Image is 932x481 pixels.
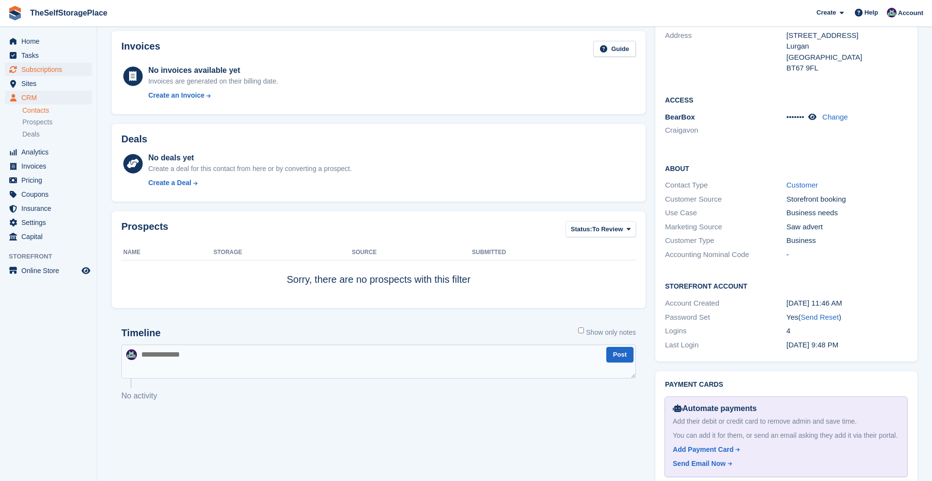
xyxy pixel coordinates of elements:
[287,274,471,285] span: Sorry, there are no prospects with this filter
[786,326,908,337] div: 4
[148,164,351,174] div: Create a deal for this contact from here or by converting a prospect.
[21,188,80,201] span: Coupons
[21,49,80,62] span: Tasks
[887,8,897,17] img: Sam
[665,312,786,323] div: Password Set
[5,202,92,215] a: menu
[673,430,899,441] div: You can add it for them, or send an email asking they add it via their portal.
[121,245,214,260] th: Name
[665,113,695,121] span: BearBox
[665,163,908,173] h2: About
[786,113,804,121] span: •••••••
[148,178,351,188] a: Create a Deal
[21,63,80,76] span: Subscriptions
[5,230,92,243] a: menu
[22,106,92,115] a: Contacts
[665,95,908,104] h2: Access
[592,224,623,234] span: To Review
[673,445,896,455] a: Add Payment Card
[865,8,878,17] span: Help
[665,249,786,260] div: Accounting Nominal Code
[665,125,786,136] li: Craigavon
[21,145,80,159] span: Analytics
[786,181,818,189] a: Customer
[566,221,636,237] button: Status: To Review
[5,77,92,90] a: menu
[121,327,161,339] h2: Timeline
[5,91,92,104] a: menu
[21,77,80,90] span: Sites
[5,216,92,229] a: menu
[786,235,908,246] div: Business
[786,207,908,219] div: Business needs
[21,264,80,277] span: Online Store
[786,41,908,52] div: Lurgan
[800,313,838,321] a: Send Reset
[21,216,80,229] span: Settings
[148,90,204,101] div: Create an Invoice
[26,5,111,21] a: TheSelfStoragePlace
[665,298,786,309] div: Account Created
[786,298,908,309] div: [DATE] 11:46 AM
[148,65,278,76] div: No invoices available yet
[578,327,636,338] label: Show only notes
[8,6,22,20] img: stora-icon-8386f47178a22dfd0bd8f6a31ec36ba5ce8667c1dd55bd0f319d3a0aa187defe.svg
[21,91,80,104] span: CRM
[822,113,848,121] a: Change
[148,178,191,188] div: Create a Deal
[5,145,92,159] a: menu
[126,349,137,360] img: Sam
[121,134,147,145] h2: Deals
[665,194,786,205] div: Customer Source
[5,188,92,201] a: menu
[665,381,908,389] h2: Payment cards
[21,34,80,48] span: Home
[148,152,351,164] div: No deals yet
[5,173,92,187] a: menu
[214,245,352,260] th: Storage
[798,313,841,321] span: ( )
[673,445,733,455] div: Add Payment Card
[665,180,786,191] div: Contact Type
[352,245,472,260] th: Source
[898,8,923,18] span: Account
[786,52,908,63] div: [GEOGRAPHIC_DATA]
[786,222,908,233] div: Saw advert
[472,245,636,260] th: Submitted
[22,118,52,127] span: Prospects
[5,63,92,76] a: menu
[80,265,92,276] a: Preview store
[786,63,908,74] div: BT67 9FL
[5,34,92,48] a: menu
[786,249,908,260] div: -
[786,194,908,205] div: Storefront booking
[578,327,584,333] input: Show only notes
[665,235,786,246] div: Customer Type
[22,117,92,127] a: Prospects
[121,390,636,402] p: No activity
[816,8,836,17] span: Create
[5,159,92,173] a: menu
[5,49,92,62] a: menu
[21,202,80,215] span: Insurance
[673,403,899,414] div: Automate payments
[121,41,160,57] h2: Invoices
[22,130,40,139] span: Deals
[665,281,908,291] h2: Storefront Account
[673,416,899,427] div: Add their debit or credit card to remove admin and save time.
[665,207,786,219] div: Use Case
[21,173,80,187] span: Pricing
[665,340,786,351] div: Last Login
[673,459,726,469] div: Send Email Now
[21,159,80,173] span: Invoices
[121,221,168,239] h2: Prospects
[606,347,633,363] button: Post
[786,341,838,349] time: 2024-10-17 20:48:54 UTC
[5,264,92,277] a: menu
[665,326,786,337] div: Logins
[148,90,278,101] a: Create an Invoice
[148,76,278,86] div: Invoices are generated on their billing date.
[9,252,97,261] span: Storefront
[786,312,908,323] div: Yes
[665,222,786,233] div: Marketing Source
